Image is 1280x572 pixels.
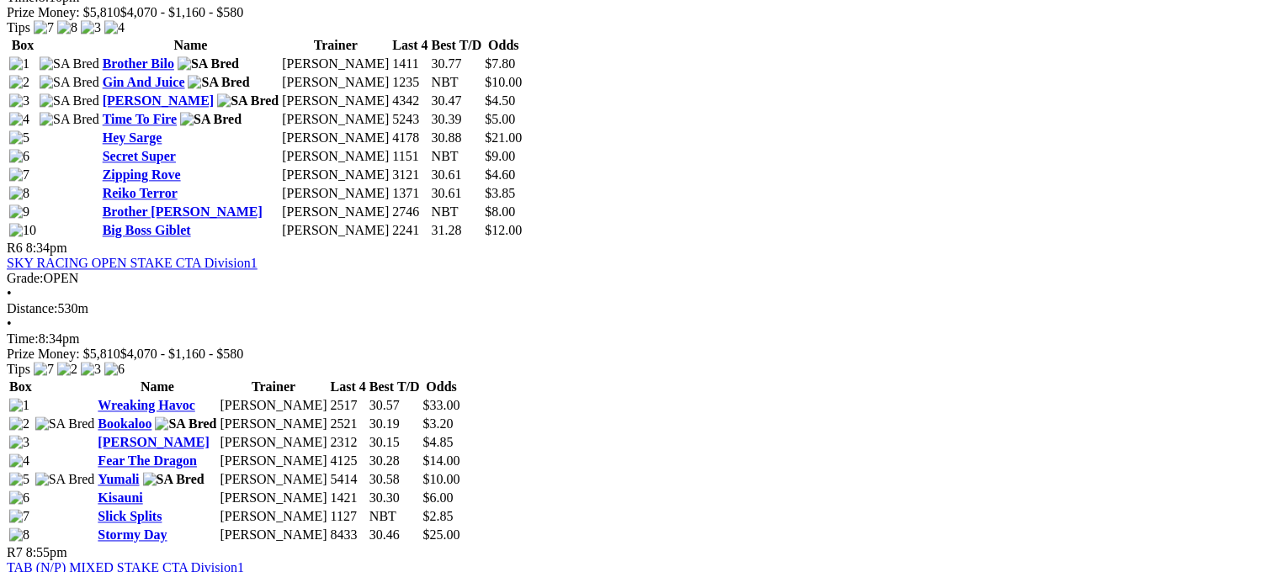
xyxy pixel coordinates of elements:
[431,167,483,183] td: 30.61
[391,130,428,146] td: 4178
[281,167,390,183] td: [PERSON_NAME]
[219,508,327,525] td: [PERSON_NAME]
[423,472,460,486] span: $10.00
[391,111,428,128] td: 5243
[9,453,29,469] img: 4
[330,508,367,525] td: 1127
[369,379,421,395] th: Best T/D
[9,223,36,238] img: 10
[102,37,280,54] th: Name
[423,527,460,542] span: $25.00
[330,416,367,432] td: 2521
[330,471,367,488] td: 5414
[40,75,99,90] img: SA Bred
[7,331,1273,347] div: 8:34pm
[281,130,390,146] td: [PERSON_NAME]
[104,362,125,377] img: 6
[391,93,428,109] td: 4342
[281,111,390,128] td: [PERSON_NAME]
[485,75,522,89] span: $10.00
[281,204,390,220] td: [PERSON_NAME]
[103,112,177,126] a: Time To Fire
[219,397,327,414] td: [PERSON_NAME]
[485,93,515,108] span: $4.50
[485,56,515,71] span: $7.80
[104,20,125,35] img: 4
[431,204,483,220] td: NBT
[35,416,95,432] img: SA Bred
[485,149,515,163] span: $9.00
[103,93,214,108] a: [PERSON_NAME]
[484,37,523,54] th: Odds
[330,453,367,469] td: 4125
[369,527,421,543] td: 30.46
[57,20,77,35] img: 8
[81,362,101,377] img: 3
[7,5,1273,20] div: Prize Money: $5,810
[7,362,30,376] span: Tips
[98,435,209,449] a: [PERSON_NAME]
[391,222,428,239] td: 2241
[26,545,67,559] span: 8:55pm
[431,130,483,146] td: 30.88
[219,490,327,506] td: [PERSON_NAME]
[391,185,428,202] td: 1371
[330,490,367,506] td: 1421
[9,149,29,164] img: 6
[98,490,142,505] a: Kisauni
[9,167,29,183] img: 7
[423,435,454,449] span: $4.85
[9,186,29,201] img: 8
[281,185,390,202] td: [PERSON_NAME]
[9,75,29,90] img: 2
[9,416,29,432] img: 2
[219,527,327,543] td: [PERSON_NAME]
[103,167,181,182] a: Zipping Rove
[391,56,428,72] td: 1411
[219,416,327,432] td: [PERSON_NAME]
[369,490,421,506] td: 30.30
[35,472,95,487] img: SA Bred
[40,112,99,127] img: SA Bred
[219,453,327,469] td: [PERSON_NAME]
[281,93,390,109] td: [PERSON_NAME]
[485,223,522,237] span: $12.00
[9,472,29,487] img: 5
[103,204,263,219] a: Brother [PERSON_NAME]
[431,93,483,109] td: 30.47
[431,148,483,165] td: NBT
[485,204,515,219] span: $8.00
[81,20,101,35] img: 3
[7,545,23,559] span: R7
[330,527,367,543] td: 8433
[40,93,99,109] img: SA Bred
[219,471,327,488] td: [PERSON_NAME]
[103,75,185,89] a: Gin And Juice
[9,398,29,413] img: 1
[7,301,57,315] span: Distance:
[9,509,29,524] img: 7
[9,490,29,506] img: 6
[103,149,176,163] a: Secret Super
[7,331,39,346] span: Time:
[9,435,29,450] img: 3
[422,379,461,395] th: Odds
[281,56,390,72] td: [PERSON_NAME]
[34,362,54,377] img: 7
[155,416,216,432] img: SA Bred
[7,301,1273,316] div: 530m
[423,490,454,505] span: $6.00
[9,527,29,543] img: 8
[7,20,30,34] span: Tips
[9,112,29,127] img: 4
[485,167,515,182] span: $4.60
[103,56,174,71] a: Brother Bilo
[7,241,23,255] span: R6
[369,434,421,451] td: 30.15
[7,347,1273,362] div: Prize Money: $5,810
[98,472,139,486] a: Yumali
[120,347,244,361] span: $4,070 - $1,160 - $580
[431,185,483,202] td: 30.61
[12,38,35,52] span: Box
[103,186,178,200] a: Reiko Terror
